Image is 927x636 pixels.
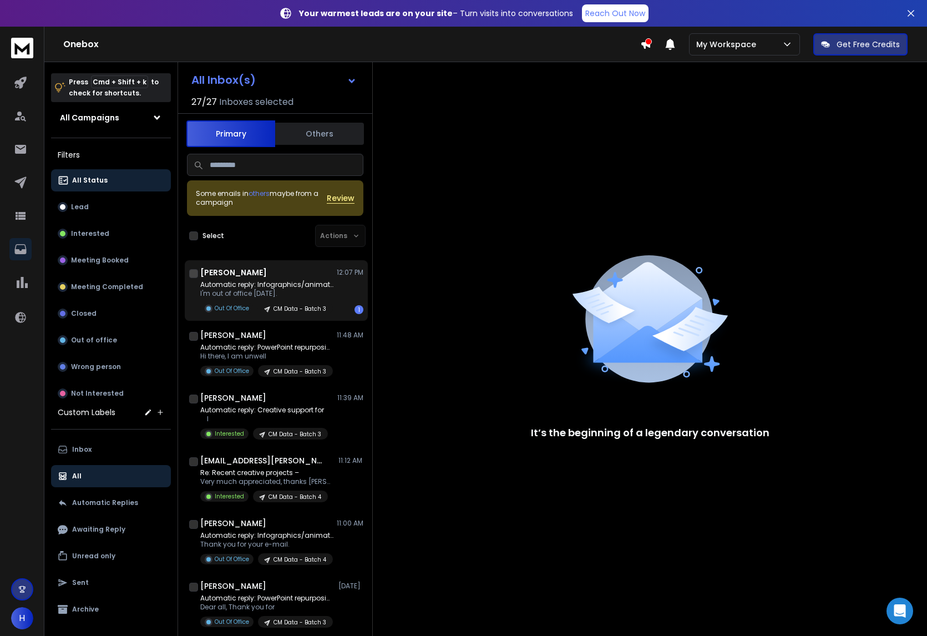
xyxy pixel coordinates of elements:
p: Reach Out Now [585,8,645,19]
button: All Campaigns [51,107,171,129]
p: 11:48 AM [337,331,363,340]
p: CM Data - Batch 3 [273,618,326,627]
p: Get Free Credits [837,39,900,50]
p: Meeting Booked [71,256,129,265]
div: Some emails in maybe from a campaign [196,189,327,207]
button: Archive [51,598,171,620]
p: CM Data - Batch 3 [269,430,321,438]
p: My Workspace [696,39,761,50]
p: It’s the beginning of a legendary conversation [531,425,769,441]
p: CM Data - Batch 4 [269,493,321,501]
p: Awaiting Reply [72,525,125,534]
button: Not Interested [51,382,171,405]
p: All Status [72,176,108,185]
button: Unread only [51,545,171,567]
span: others [249,189,270,198]
div: 1 [354,305,363,314]
p: Thank you for your e-mail. [200,540,333,549]
button: Meeting Completed [51,276,171,298]
p: Wrong person [71,362,121,371]
button: Inbox [51,438,171,461]
button: Meeting Booked [51,249,171,271]
button: Review [327,193,354,204]
h1: All Campaigns [60,112,119,123]
p: 11:12 AM [338,456,363,465]
button: Sent [51,572,171,594]
p: 11:39 AM [337,393,363,402]
h1: All Inbox(s) [191,74,256,85]
p: Out Of Office [215,304,249,312]
p: Out of office [71,336,117,345]
button: Awaiting Reply [51,518,171,541]
button: Primary [186,120,275,147]
button: Closed [51,302,171,325]
p: Interested [71,229,109,238]
h1: [PERSON_NAME] [200,518,266,529]
span: Cmd + Shift + k [91,75,148,88]
h1: [PERSON_NAME] [200,267,267,278]
h1: [PERSON_NAME] [200,581,266,592]
p: Automatic reply: PowerPoint repurposing, infographics, [200,594,333,603]
p: Automatic reply: Infographics/animations/PPTs for HSBC, [200,280,333,289]
p: Inbox [72,445,92,454]
button: All Status [51,169,171,191]
p: Automatic reply: Infographics/animations/PPTs for HSBC, [200,531,333,540]
h1: [PERSON_NAME] [200,330,266,341]
p: CM Data - Batch 3 [273,367,326,376]
p: Re: Recent creative projects – [200,468,333,477]
p: Interested [215,492,244,501]
p: CM Data - Batch 3 [273,305,326,313]
p: Closed [71,309,97,318]
button: H [11,607,33,629]
p: Hi there, I am unwell [200,352,333,361]
p: [DATE] [338,582,363,590]
label: Select [202,231,224,240]
p: Interested [215,430,244,438]
p: Unread only [72,552,115,561]
button: Wrong person [51,356,171,378]
strong: Your warmest leads are on your site [299,8,453,19]
a: Reach Out Now [582,4,649,22]
img: logo [11,38,33,58]
p: I [200,415,328,423]
div: Open Intercom Messenger [887,598,913,624]
button: All [51,465,171,487]
h1: [PERSON_NAME] [200,392,266,403]
p: All [72,472,82,481]
h1: [EMAIL_ADDRESS][PERSON_NAME][DOMAIN_NAME] [200,455,322,466]
button: Interested [51,223,171,245]
h3: Inboxes selected [219,95,293,109]
p: Out Of Office [215,367,249,375]
p: Archive [72,605,99,614]
p: Automatic Replies [72,498,138,507]
p: Meeting Completed [71,282,143,291]
button: Get Free Credits [813,33,908,55]
p: Not Interested [71,389,124,398]
h1: Onebox [63,38,640,51]
button: All Inbox(s) [183,69,366,91]
p: Out Of Office [215,555,249,563]
p: Dear all, Thank you for [200,603,333,612]
p: I'm out of office [DATE]. [200,289,333,298]
button: Others [275,122,364,146]
span: 27 / 27 [191,95,217,109]
p: Lead [71,203,89,211]
p: Automatic reply: PowerPoint repurposing, infographics, [200,343,333,352]
p: – Turn visits into conversations [299,8,573,19]
p: Sent [72,578,89,587]
p: Very much appreciated, thanks [PERSON_NAME]. [PERSON_NAME] On [200,477,333,486]
button: Out of office [51,329,171,351]
button: Lead [51,196,171,218]
button: Automatic Replies [51,492,171,514]
p: Automatic reply: Creative support for [200,406,328,415]
h3: Custom Labels [58,407,115,418]
p: Press to check for shortcuts. [69,77,159,99]
p: 11:00 AM [337,519,363,528]
h3: Filters [51,147,171,163]
p: 12:07 PM [337,268,363,277]
p: CM Data - Batch 4 [273,556,326,564]
p: Out Of Office [215,618,249,626]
